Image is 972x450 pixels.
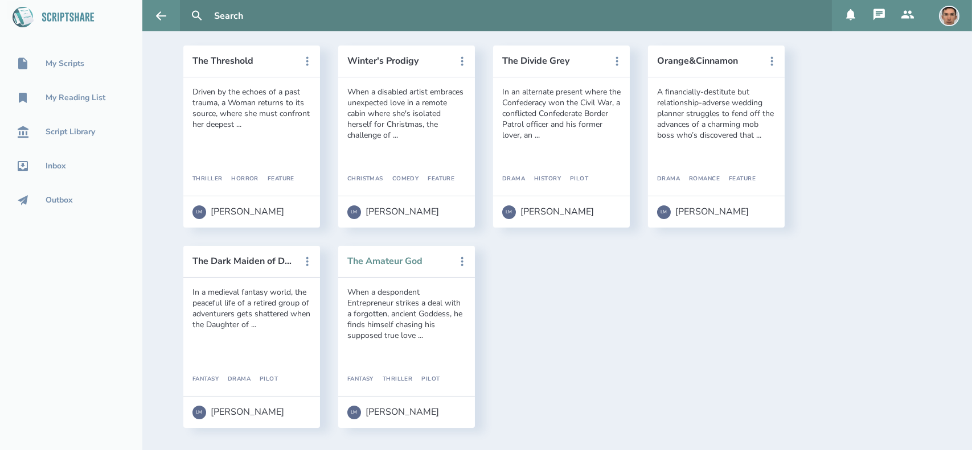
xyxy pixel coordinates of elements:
[347,376,374,383] div: Fantasy
[502,205,516,219] div: LM
[374,376,412,383] div: Thriller
[347,86,466,141] div: When a disabled artist embraces unexpected love in a remote cabin where she's isolated herself fo...
[219,376,251,383] div: Drama
[192,200,284,225] a: LM[PERSON_NAME]
[657,86,776,141] div: A financially-destitute but relationship-adverse wedding planner struggles to fend off the advanc...
[347,176,383,183] div: Christmas
[46,162,66,171] div: Inbox
[192,256,295,266] button: The Dark Maiden of Despair
[366,207,439,217] div: [PERSON_NAME]
[347,200,439,225] a: LM[PERSON_NAME]
[259,176,294,183] div: Feature
[192,205,206,219] div: LM
[192,406,206,419] div: LM
[502,86,621,141] div: In an alternate present where the Confederacy won the Civil War, a conflicted Confederate Border ...
[192,400,284,425] a: LM[PERSON_NAME]
[412,376,440,383] div: Pilot
[192,56,295,66] button: The Threshold
[720,176,756,183] div: Feature
[419,176,454,183] div: Feature
[675,207,749,217] div: [PERSON_NAME]
[347,205,361,219] div: LM
[46,93,105,102] div: My Reading List
[347,406,361,419] div: LM
[211,407,284,417] div: [PERSON_NAME]
[366,407,439,417] div: [PERSON_NAME]
[46,127,95,137] div: Script Library
[251,376,278,383] div: Pilot
[561,176,588,183] div: Pilot
[383,176,419,183] div: Comedy
[192,86,311,130] div: Driven by the echoes of a past trauma, a Woman returns to its source, where she must confront her...
[192,287,311,330] div: In a medieval fantasy world, the peaceful life of a retired group of adventurers gets shattered w...
[46,196,73,205] div: Outbox
[347,256,450,266] button: The Amateur God
[657,176,680,183] div: Drama
[502,56,605,66] button: The Divide Grey
[525,176,561,183] div: History
[657,205,671,219] div: LM
[347,400,439,425] a: LM[PERSON_NAME]
[192,176,222,183] div: Thriller
[657,56,760,66] button: Orange&Cinnamon
[211,207,284,217] div: [PERSON_NAME]
[347,287,466,341] div: When a despondent Entrepreneur strikes a deal with a forgotten, ancient Goddess, he finds himself...
[502,176,525,183] div: Drama
[680,176,720,183] div: Romance
[222,176,259,183] div: Horror
[657,200,749,225] a: LM[PERSON_NAME]
[502,200,594,225] a: LM[PERSON_NAME]
[520,207,594,217] div: [PERSON_NAME]
[347,56,450,66] button: Winter's Prodigy
[46,59,84,68] div: My Scripts
[192,376,219,383] div: Fantasy
[939,6,959,26] img: user_1756948650-crop.jpg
